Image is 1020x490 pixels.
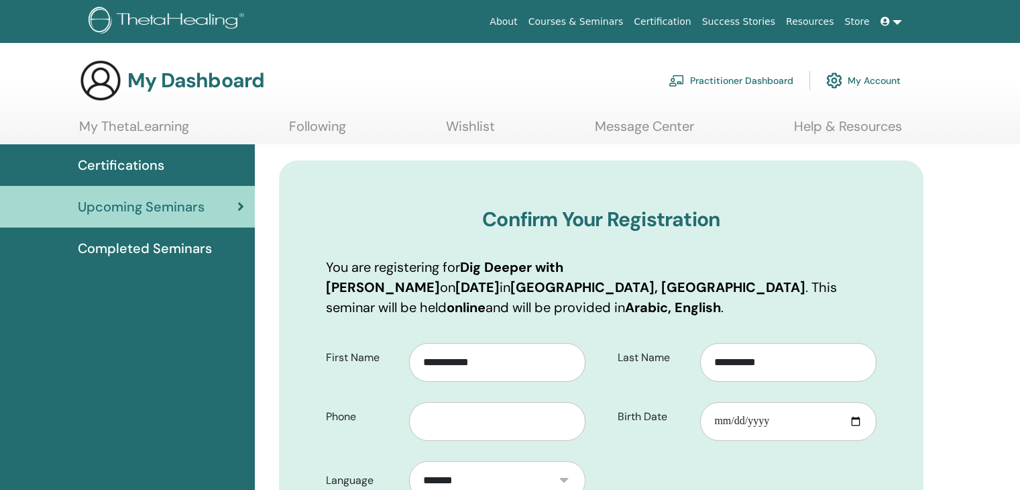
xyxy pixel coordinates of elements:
label: Last Name [608,345,701,371]
a: Resources [781,9,840,34]
img: cog.svg [826,69,842,92]
label: Phone [316,404,409,430]
img: logo.png [89,7,249,37]
p: You are registering for on in . This seminar will be held and will be provided in . [326,257,876,317]
b: [GEOGRAPHIC_DATA], [GEOGRAPHIC_DATA] [510,279,805,296]
span: Certifications [78,155,164,175]
h3: My Dashboard [127,68,264,93]
a: My Account [826,66,901,95]
img: generic-user-icon.jpg [79,59,122,102]
a: Message Center [595,118,694,144]
a: About [484,9,522,34]
a: Help & Resources [794,118,902,144]
a: Success Stories [697,9,781,34]
span: Completed Seminars [78,238,212,258]
a: Store [840,9,875,34]
b: online [447,299,486,316]
img: chalkboard-teacher.svg [669,75,685,87]
span: Upcoming Seminars [78,197,205,217]
a: Practitioner Dashboard [669,66,793,95]
label: First Name [316,345,409,371]
a: Wishlist [446,118,495,144]
a: Following [289,118,346,144]
a: Certification [628,9,696,34]
b: Arabic, English [625,299,721,316]
h3: Confirm Your Registration [326,207,876,232]
a: Courses & Seminars [523,9,629,34]
b: [DATE] [455,279,500,296]
label: Birth Date [608,404,701,430]
a: My ThetaLearning [79,118,189,144]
